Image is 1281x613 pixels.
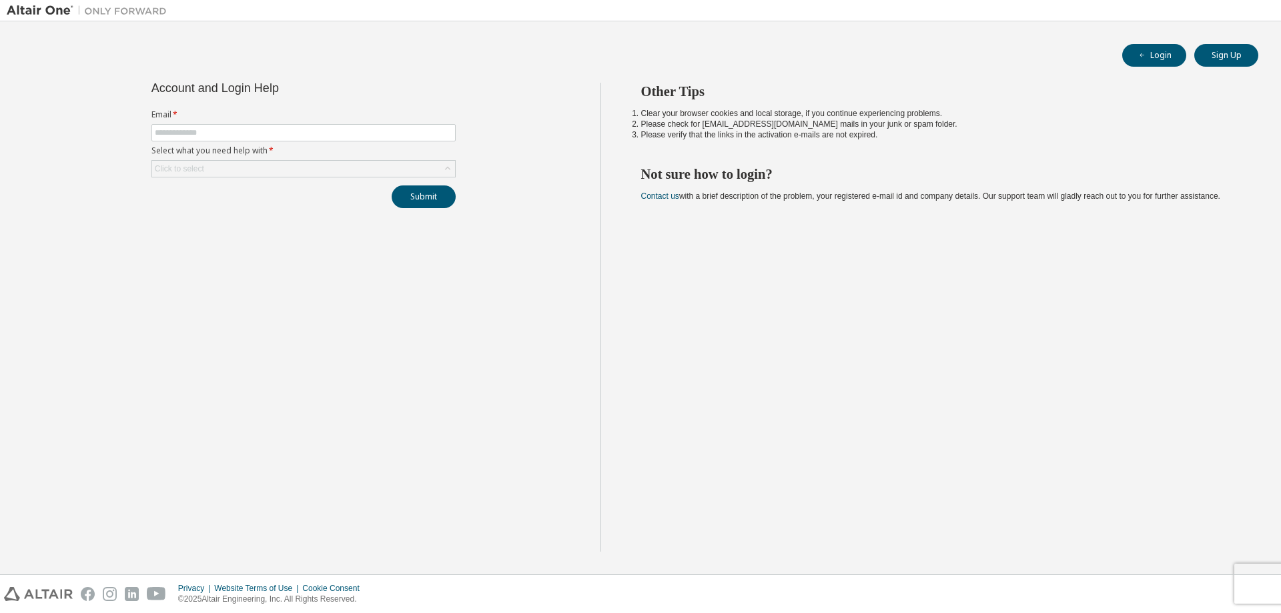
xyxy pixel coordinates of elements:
button: Login [1122,44,1186,67]
h2: Not sure how to login? [641,165,1235,183]
label: Select what you need help with [151,145,456,156]
h2: Other Tips [641,83,1235,100]
img: linkedin.svg [125,587,139,601]
li: Please verify that the links in the activation e-mails are not expired. [641,129,1235,140]
img: altair_logo.svg [4,587,73,601]
div: Privacy [178,583,214,594]
p: © 2025 Altair Engineering, Inc. All Rights Reserved. [178,594,368,605]
img: youtube.svg [147,587,166,601]
img: Altair One [7,4,173,17]
li: Please check for [EMAIL_ADDRESS][DOMAIN_NAME] mails in your junk or spam folder. [641,119,1235,129]
div: Cookie Consent [302,583,367,594]
img: facebook.svg [81,587,95,601]
a: Contact us [641,191,679,201]
img: instagram.svg [103,587,117,601]
div: Website Terms of Use [214,583,302,594]
div: Click to select [152,161,455,177]
button: Submit [392,185,456,208]
label: Email [151,109,456,120]
li: Clear your browser cookies and local storage, if you continue experiencing problems. [641,108,1235,119]
div: Account and Login Help [151,83,395,93]
div: Click to select [155,163,204,174]
button: Sign Up [1194,44,1258,67]
span: with a brief description of the problem, your registered e-mail id and company details. Our suppo... [641,191,1220,201]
